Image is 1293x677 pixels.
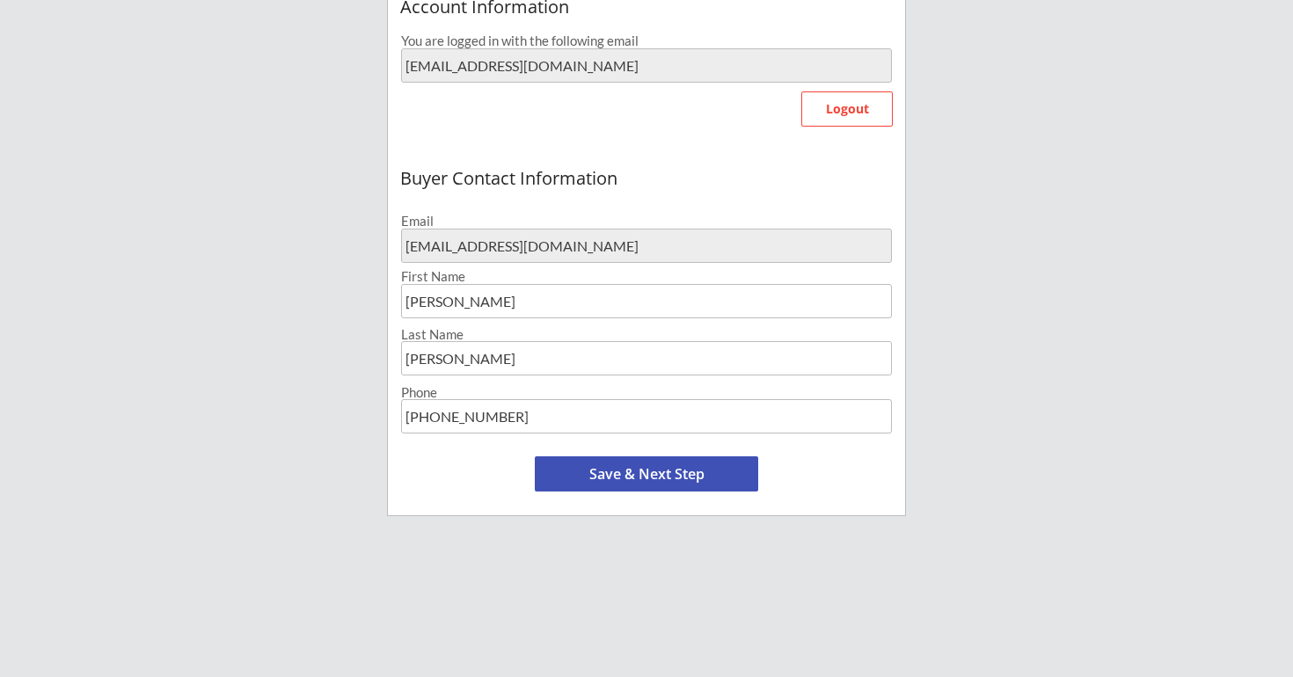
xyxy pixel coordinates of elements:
[535,456,758,491] button: Save & Next Step
[401,270,892,283] div: First Name
[400,169,893,188] div: Buyer Contact Information
[401,328,892,341] div: Last Name
[401,215,892,228] div: Email
[401,34,892,47] div: You are logged in with the following email
[801,91,893,127] button: Logout
[401,386,892,399] div: Phone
